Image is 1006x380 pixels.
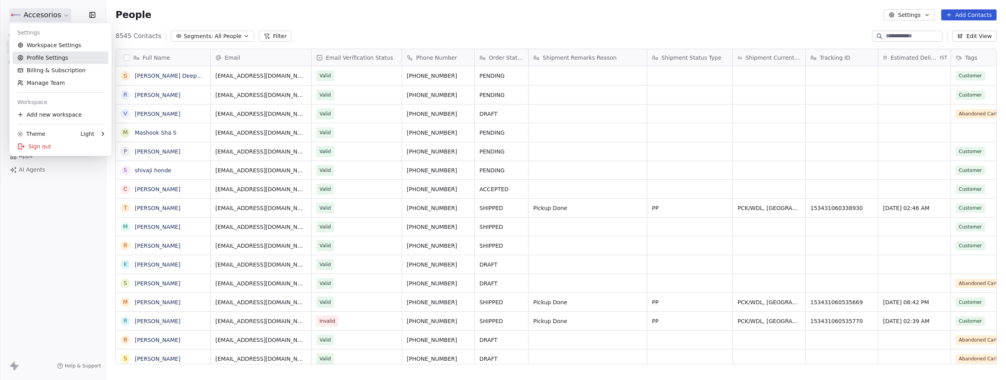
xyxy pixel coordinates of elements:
[13,108,108,121] div: Add new workspace
[13,26,108,39] div: Settings
[13,51,108,64] a: Profile Settings
[81,130,94,138] div: Light
[17,130,45,138] div: Theme
[13,77,108,89] a: Manage Team
[13,96,108,108] div: Workspace
[13,64,108,77] a: Billing & Subscription
[13,39,108,51] a: Workspace Settings
[13,140,108,153] div: Sign out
